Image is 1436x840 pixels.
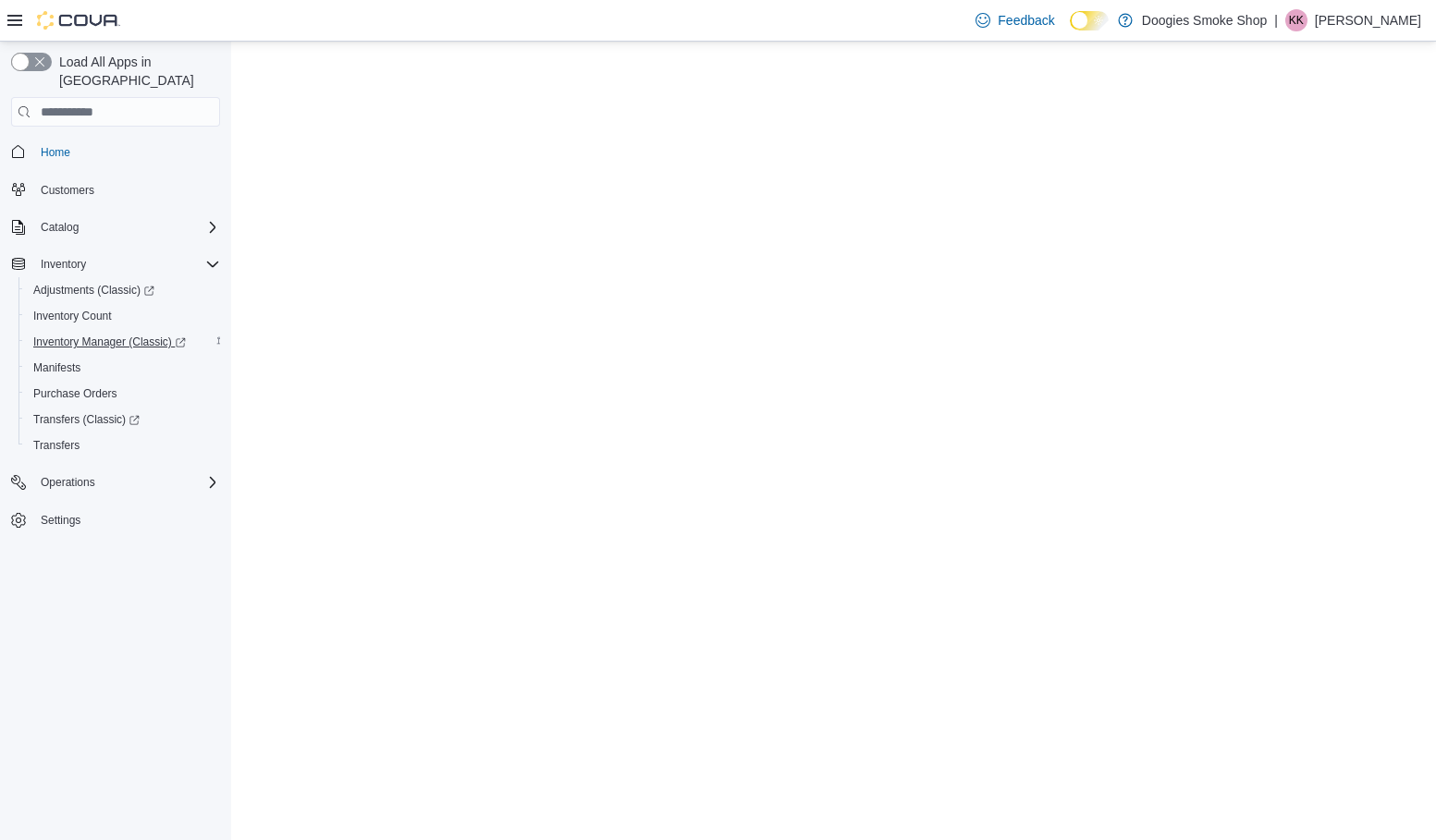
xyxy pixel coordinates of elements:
[18,381,227,407] button: Purchase Orders
[18,329,227,355] a: Inventory Manager (Classic)
[26,305,220,327] span: Inventory Count
[26,357,220,379] span: Manifests
[18,303,227,329] button: Inventory Count
[18,407,227,432] a: Transfers (Classic)
[4,214,227,240] button: Catalog
[4,506,227,533] button: Settings
[26,408,147,431] a: Transfers (Classic)
[4,251,227,277] button: Inventory
[33,508,220,531] span: Settings
[26,279,220,301] span: Adjustments (Classic)
[26,383,220,405] span: Purchase Orders
[41,183,94,198] span: Customers
[41,145,70,160] span: Home
[11,130,220,581] nav: Complex example
[26,383,125,405] a: Purchase Orders
[1274,9,1278,31] p: |
[1289,9,1304,31] span: KK
[33,178,220,201] span: Customers
[968,2,1062,39] a: Feedback
[26,434,87,457] a: Transfers
[37,11,120,30] img: Cova
[4,138,227,164] button: Home
[26,331,193,353] a: Inventory Manager (Classic)
[1285,9,1307,31] div: Kandice Kawski
[1070,30,1071,31] span: Dark Mode
[33,471,220,493] span: Operations
[52,53,220,90] span: Load All Apps in [GEOGRAPHIC_DATA]
[26,331,220,353] span: Inventory Manager (Classic)
[26,434,220,457] span: Transfers
[1142,9,1267,31] p: Doogies Smoke Shop
[33,179,102,201] a: Customers
[4,177,227,203] button: Customers
[33,471,103,493] button: Operations
[33,216,220,238] span: Catalog
[33,253,220,275] span: Inventory
[41,475,95,490] span: Operations
[41,220,79,235] span: Catalog
[1070,11,1109,30] input: Dark Mode
[33,140,220,163] span: Home
[33,309,112,323] span: Inventory Count
[41,513,80,528] span: Settings
[33,216,86,238] button: Catalog
[18,432,227,458] button: Transfers
[33,335,186,349] span: Inventory Manager (Classic)
[26,305,119,327] a: Inventory Count
[18,355,227,381] button: Manifests
[1315,9,1421,31] p: [PERSON_NAME]
[26,408,220,431] span: Transfers (Classic)
[33,141,78,164] a: Home
[33,283,154,298] span: Adjustments (Classic)
[998,11,1054,30] span: Feedback
[33,412,140,427] span: Transfers (Classic)
[33,386,117,401] span: Purchase Orders
[4,469,227,495] button: Operations
[18,277,227,303] a: Adjustments (Classic)
[33,360,80,375] span: Manifests
[26,357,88,379] a: Manifests
[33,509,88,531] a: Settings
[41,257,86,272] span: Inventory
[33,438,80,453] span: Transfers
[33,253,93,275] button: Inventory
[26,279,162,301] a: Adjustments (Classic)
